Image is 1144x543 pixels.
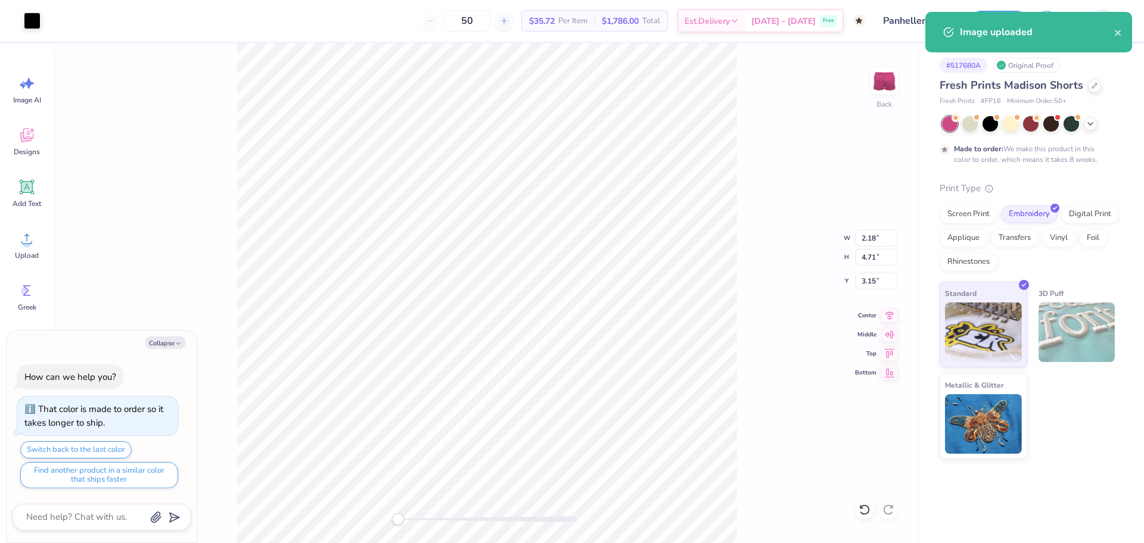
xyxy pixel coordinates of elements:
[940,229,987,247] div: Applique
[13,95,41,105] span: Image AI
[685,15,730,27] span: Est. Delivery
[940,205,997,223] div: Screen Print
[993,58,1060,73] div: Original Proof
[991,229,1039,247] div: Transfers
[642,15,660,27] span: Total
[24,403,163,429] div: That color is made to order so it takes longer to ship.
[1001,205,1058,223] div: Embroidery
[1039,302,1115,362] img: 3D Puff
[940,253,997,271] div: Rhinestones
[940,182,1120,195] div: Print Type
[751,15,816,27] span: [DATE] - [DATE]
[1091,9,1115,33] img: John Michael Binayas
[14,147,40,157] span: Designs
[945,379,1004,391] span: Metallic & Glitter
[15,251,39,260] span: Upload
[392,513,404,525] div: Accessibility label
[855,349,876,358] span: Top
[1061,205,1119,223] div: Digital Print
[960,25,1114,39] div: Image uploaded
[940,58,987,73] div: # 517680A
[945,394,1022,454] img: Metallic & Glitter
[823,17,834,25] span: Free
[940,78,1083,92] span: Fresh Prints Madison Shorts
[20,462,178,488] button: Find another product in a similar color that ships faster
[24,371,116,383] div: How can we help you?
[145,336,185,349] button: Collapse
[945,287,977,299] span: Standard
[954,143,1101,165] div: We make this product in this color to order, which means it takes 8 weeks.
[1042,229,1075,247] div: Vinyl
[444,10,490,32] input: – –
[13,199,41,208] span: Add Text
[558,15,587,27] span: Per Item
[945,302,1022,362] img: Standard
[1079,229,1107,247] div: Foil
[855,368,876,377] span: Bottom
[940,96,975,107] span: Fresh Prints
[872,69,896,93] img: Back
[1007,96,1067,107] span: Minimum Order: 50 +
[954,144,1003,154] strong: Made to order:
[855,311,876,320] span: Center
[602,15,639,27] span: $1,786.00
[18,302,36,312] span: Greek
[874,9,962,33] input: Untitled Design
[1114,25,1123,39] button: close
[20,441,132,458] button: Switch back to the last color
[876,99,892,110] div: Back
[529,15,555,27] span: $35.72
[981,96,1001,107] span: # FP16
[855,330,876,339] span: Middle
[1039,287,1064,299] span: 3D Puff
[1072,9,1120,33] a: JM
